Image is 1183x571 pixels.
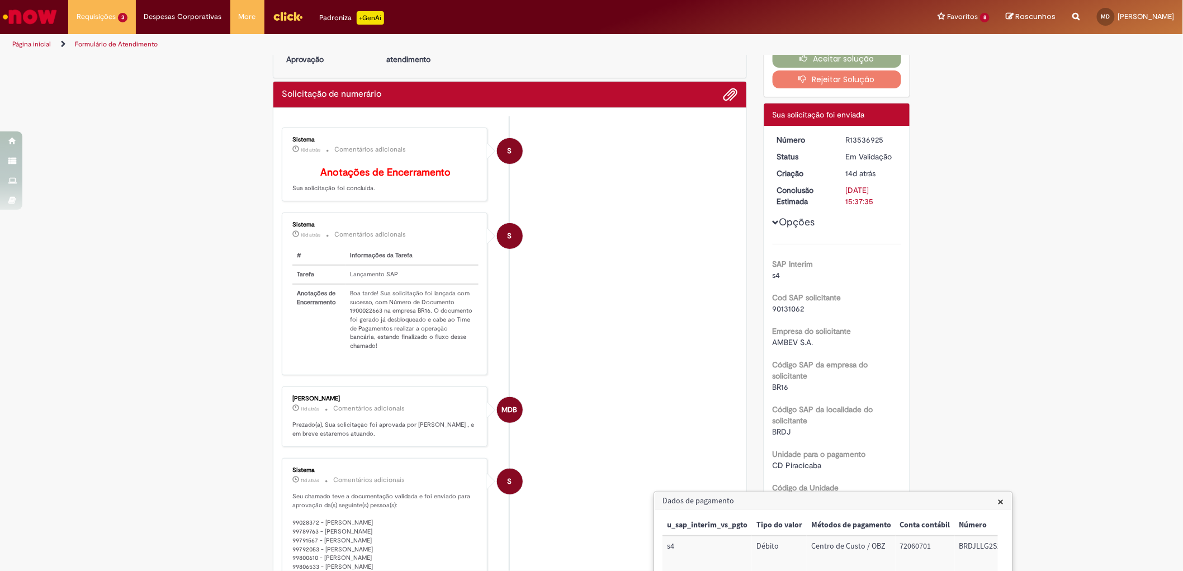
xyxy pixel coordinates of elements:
span: 10d atrás [301,147,320,153]
span: Despesas Corporativas [144,11,222,22]
small: Comentários adicionais [333,404,405,413]
div: Matheus De Barros Giampaoli [497,397,523,423]
p: Prezado(a), Sua solicitação foi aprovada por [PERSON_NAME] , e em breve estaremos atuando. [292,421,479,438]
div: System [497,223,523,249]
span: 10d atrás [301,232,320,238]
div: [PERSON_NAME] [292,395,479,402]
span: 14d atrás [845,168,876,178]
th: Tipo do valor [752,515,807,536]
b: Anotações de Encerramento [320,166,451,179]
b: Código da Unidade [773,483,839,493]
span: 8 [980,13,990,22]
img: ServiceNow [1,6,59,28]
b: Empresa do solicitante [773,326,851,336]
time: 19/09/2025 10:23:40 [301,477,319,484]
div: System [497,138,523,164]
a: Rascunhos [1006,12,1056,22]
time: 15/09/2025 16:36:46 [845,168,876,178]
div: Sistema [292,136,479,143]
small: Comentários adicionais [334,230,406,239]
h3: Dados de pagamento [655,492,1012,510]
span: AMBEV S.A. [773,337,813,347]
div: Sistema [292,221,479,228]
span: More [239,11,256,22]
th: Anotações de Encerramento [292,284,346,355]
th: u_sap_interim_vs_pgto [663,515,752,536]
th: # [292,247,346,265]
ul: Trilhas de página [8,34,780,55]
b: Código SAP da localidade do solicitante [773,404,873,426]
span: CD Piracicaba [773,460,822,470]
div: R13536925 [845,134,897,145]
small: Comentários adicionais [333,475,405,485]
span: Favoritos [947,11,978,22]
dt: Criação [769,168,837,179]
th: Informações da Tarefa [346,247,479,265]
span: × [998,494,1004,509]
div: [DATE] 15:37:35 [845,185,897,207]
span: Requisições [77,11,116,22]
th: Número [955,515,1006,536]
time: 19/09/2025 15:54:43 [301,232,320,238]
button: Rejeitar Solução [773,70,902,88]
div: Em Validação [845,151,897,162]
th: Métodos de pagamento [807,515,896,536]
span: 90131062 [773,304,805,314]
td: Lançamento SAP [346,265,479,284]
button: Close [998,496,1004,507]
b: SAP Interim [773,259,813,269]
td: Boa tarde! Sua solicitação foi lançada com sucesso, com Número de Documento 1900022663 na empresa... [346,284,479,355]
dt: Número [769,134,837,145]
img: click_logo_yellow_360x200.png [273,8,303,25]
span: s4 [773,270,780,280]
span: MDB [502,397,518,423]
span: 11d atrás [301,405,319,412]
span: S [508,138,512,164]
p: +GenAi [357,11,384,25]
span: 3 [118,13,127,22]
span: 11d atrás [301,477,319,484]
p: Sua solicitação foi concluída. [292,167,479,193]
b: Cod SAP solicitante [773,292,841,303]
a: Página inicial [12,40,51,49]
div: Padroniza [320,11,384,25]
th: Tarefa [292,265,346,284]
dt: Conclusão Estimada [769,185,837,207]
time: 19/09/2025 15:54:45 [301,147,320,153]
span: MD [1101,13,1110,20]
th: Conta contábil [896,515,955,536]
div: 15/09/2025 16:36:46 [845,168,897,179]
time: 19/09/2025 10:24:23 [301,405,319,412]
button: Adicionar anexos [723,87,738,102]
div: System [497,469,523,494]
button: Aceitar solução [773,50,902,68]
span: S [508,223,512,249]
b: Código SAP da empresa do solicitante [773,360,868,381]
span: [PERSON_NAME] [1118,12,1175,21]
div: Sistema [292,467,479,474]
span: BR16 [773,382,789,392]
span: Rascunhos [1016,11,1056,22]
a: Formulário de Atendimento [75,40,158,49]
span: BRDJ [773,427,791,437]
span: Sua solicitação foi enviada [773,110,865,120]
h2: Solicitação de numerário Histórico de tíquete [282,89,381,100]
dt: Status [769,151,837,162]
small: Comentários adicionais [334,145,406,154]
span: S [508,468,512,495]
b: Unidade para o pagamento [773,449,866,459]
